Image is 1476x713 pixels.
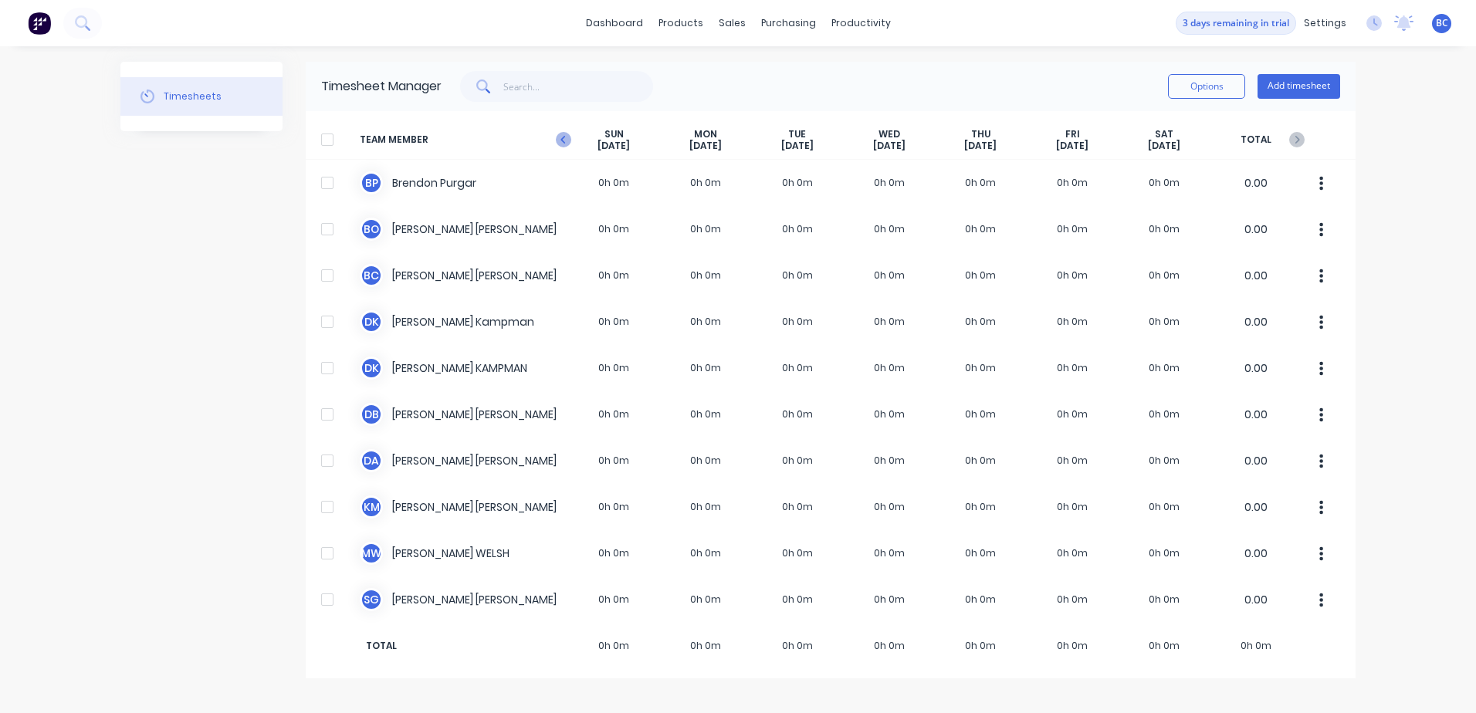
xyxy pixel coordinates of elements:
span: 0h 0m [843,639,935,653]
div: settings [1296,12,1354,35]
span: BC [1436,16,1448,30]
span: SUN [604,128,624,140]
span: 0h 0m [1119,639,1210,653]
span: [DATE] [964,140,997,152]
div: productivity [824,12,899,35]
button: 3 days remaining in trial [1176,12,1296,35]
span: [DATE] [598,140,630,152]
div: Timesheet Manager [321,77,442,96]
a: dashboard [578,12,651,35]
span: [DATE] [1148,140,1180,152]
span: 0h 0m [752,639,844,653]
span: [DATE] [689,140,722,152]
input: Search... [503,71,654,102]
span: TOTAL [1210,128,1302,152]
span: 0h 0m [935,639,1027,653]
span: 0h 0m [568,639,660,653]
div: sales [711,12,753,35]
button: Timesheets [120,77,283,116]
span: 0h 0m [1027,639,1119,653]
button: Add timesheet [1258,74,1340,99]
div: products [651,12,711,35]
span: 0h 0m [1210,639,1302,653]
img: Factory [28,12,51,35]
div: Timesheets [164,90,222,103]
div: purchasing [753,12,824,35]
span: [DATE] [1056,140,1088,152]
span: WED [878,128,900,140]
span: TUE [788,128,806,140]
span: MON [694,128,717,140]
span: [DATE] [781,140,814,152]
span: TEAM MEMBER [360,128,568,152]
span: FRI [1065,128,1080,140]
button: Options [1168,74,1245,99]
span: SAT [1155,128,1173,140]
span: [DATE] [873,140,906,152]
span: 0h 0m [660,639,752,653]
span: THU [971,128,990,140]
span: TOTAL [360,639,568,653]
